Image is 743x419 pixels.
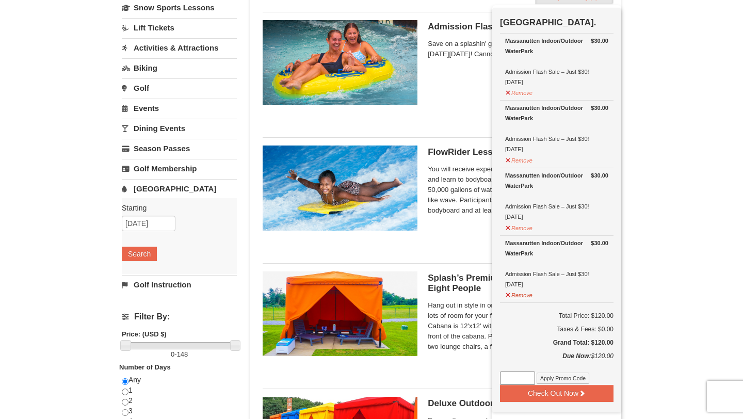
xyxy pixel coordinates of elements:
[428,300,608,352] span: Hang out in style in one of our Premium Cabanas! There’s lots of room for your friends or family ...
[505,36,608,87] div: Admission Flash Sale – Just $30! [DATE]
[122,58,237,77] a: Biking
[122,159,237,178] a: Golf Membership
[122,203,229,213] label: Starting
[122,330,167,338] strong: Price: (USD $)
[122,247,157,261] button: Search
[500,324,613,334] div: Taxes & Fees: $0.00
[505,103,608,154] div: Admission Flash Sale – Just $30! [DATE]
[177,350,188,358] span: 148
[263,146,417,230] img: 6619917-216-363963c7.jpg
[122,38,237,57] a: Activities & Attractions
[428,273,608,294] h5: Splash’s Premium Outdoor Cabana | Up to Eight People
[505,220,533,233] button: Remove
[505,170,608,222] div: Admission Flash Sale – Just $30! [DATE]
[428,164,608,216] span: You will receive expert training from a WaterPark Flow Pro and learn to bodyboard or surf on the ...
[500,18,596,27] strong: [GEOGRAPHIC_DATA].
[591,103,608,113] strong: $30.00
[119,363,171,371] strong: Number of Days
[505,238,608,289] div: Admission Flash Sale – Just $30! [DATE]
[505,287,533,300] button: Remove
[591,238,608,248] strong: $30.00
[500,311,613,321] h6: Total Price: $120.00
[428,39,608,59] span: Save on a splashin' good time at Massanutten WaterPark [DATE][DATE]! Cannot be combined with any ...
[591,170,608,181] strong: $30.00
[122,275,237,294] a: Golf Instruction
[537,373,589,384] button: Apply Promo Code
[428,147,608,157] h5: FlowRider Lesson | 9:45 - 11:15 AM
[500,337,613,348] h5: Grand Total: $120.00
[263,271,417,356] img: 6619917-1540-abbb9b77.jpg
[122,119,237,138] a: Dining Events
[428,22,608,32] h5: Admission Flash Sale – Just $30!
[505,36,608,56] div: Massanutten Indoor/Outdoor WaterPark
[122,99,237,118] a: Events
[263,20,417,105] img: 6619917-1618-f229f8f2.jpg
[505,85,533,98] button: Remove
[122,349,237,360] label: -
[500,385,613,401] button: Check Out Now
[171,350,174,358] span: 0
[122,139,237,158] a: Season Passes
[505,153,533,166] button: Remove
[505,103,608,123] div: Massanutten Indoor/Outdoor WaterPark
[591,36,608,46] strong: $30.00
[122,78,237,98] a: Golf
[500,351,613,372] div: $120.00
[122,179,237,198] a: [GEOGRAPHIC_DATA]
[122,312,237,321] h4: Filter By:
[505,170,608,191] div: Massanutten Indoor/Outdoor WaterPark
[562,352,591,360] strong: Due Now:
[428,398,608,409] h5: Deluxe Outdoor Cabana | Up to Six People
[122,18,237,37] a: Lift Tickets
[505,238,608,259] div: Massanutten Indoor/Outdoor WaterPark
